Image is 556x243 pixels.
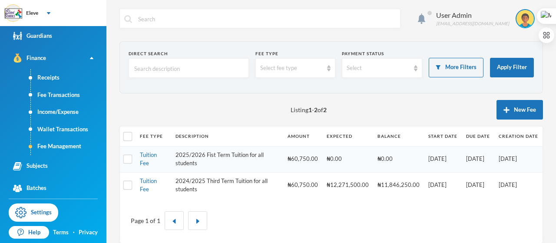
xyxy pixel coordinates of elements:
[291,105,327,114] span: Listing - of
[73,228,75,237] div: ·
[323,106,327,113] b: 2
[373,146,424,172] td: ₦0.00
[373,126,424,146] th: Balance
[53,228,69,237] a: Terms
[129,50,249,57] div: Direct Search
[429,58,483,77] button: More Filters
[140,177,157,193] a: Tuition Fee
[5,5,22,22] img: logo
[308,106,312,113] b: 1
[255,50,336,57] div: Fee type
[494,172,543,198] td: [DATE]
[31,87,106,104] a: Fee Transactions
[436,10,509,20] div: User Admin
[494,126,543,146] th: Creation Date
[490,58,534,77] button: Apply Filter
[136,126,171,146] th: Fee Type
[31,69,106,87] a: Receipts
[13,184,46,193] div: Batches
[260,64,323,73] div: Select fee type
[140,151,157,167] a: Tuition Fee
[31,103,106,121] a: Income/Expense
[283,126,322,146] th: Amount
[322,126,373,146] th: Expected
[462,126,494,146] th: Due Date
[342,50,422,57] div: Payment Status
[13,31,52,40] div: Guardians
[322,146,373,172] td: ₦0.00
[373,172,424,198] td: ₦11,846,250.00
[9,203,58,222] a: Settings
[13,53,46,63] div: Finance
[314,106,318,113] b: 2
[9,226,49,239] a: Help
[13,162,48,171] div: Subjects
[462,146,494,172] td: [DATE]
[283,172,322,198] td: ₦60,750.00
[171,172,283,198] td: 2024/2025 Third Term Tuition for all students
[171,146,283,172] td: 2025/2026 Fist Term Tuition for all students
[424,146,462,172] td: [DATE]
[424,172,462,198] td: [DATE]
[322,172,373,198] td: ₦12,271,500.00
[462,172,494,198] td: [DATE]
[31,138,106,155] a: Fee Management
[31,121,106,138] a: Wallet Transactions
[124,15,132,23] img: search
[26,9,38,17] div: Eleve
[133,59,244,78] input: Search description
[347,64,410,73] div: Select
[283,146,322,172] td: ₦60,750.00
[436,20,509,27] div: [EMAIL_ADDRESS][DOMAIN_NAME]
[171,126,283,146] th: Description
[424,126,462,146] th: Start Date
[79,228,98,237] a: Privacy
[131,216,160,225] div: Page 1 of 1
[494,146,543,172] td: [DATE]
[496,100,543,120] button: New Fee
[137,9,396,29] input: Search
[516,10,534,27] img: STUDENT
